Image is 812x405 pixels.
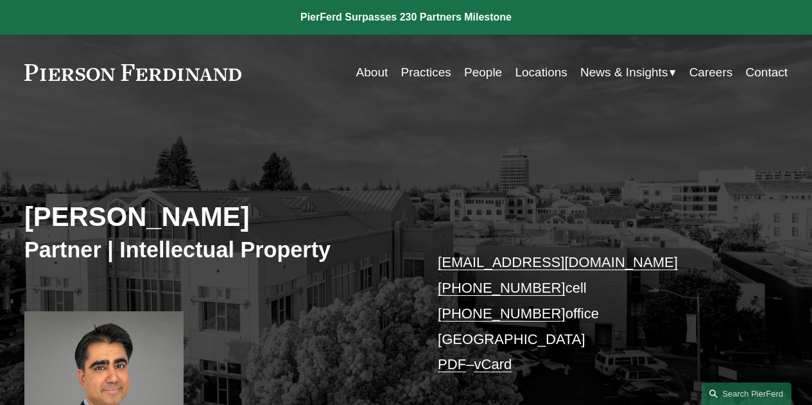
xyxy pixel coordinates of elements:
[24,236,406,263] h3: Partner | Intellectual Property
[401,60,451,85] a: Practices
[580,62,668,83] span: News & Insights
[438,250,756,377] p: cell office [GEOGRAPHIC_DATA] –
[702,383,791,405] a: Search this site
[580,60,676,85] a: folder dropdown
[356,60,388,85] a: About
[515,60,567,85] a: Locations
[438,280,566,296] a: [PHONE_NUMBER]
[474,356,512,372] a: vCard
[464,60,502,85] a: People
[24,201,406,234] h2: [PERSON_NAME]
[746,60,788,85] a: Contact
[689,60,733,85] a: Careers
[438,306,566,322] a: [PHONE_NUMBER]
[438,254,678,270] a: [EMAIL_ADDRESS][DOMAIN_NAME]
[438,356,466,372] a: PDF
